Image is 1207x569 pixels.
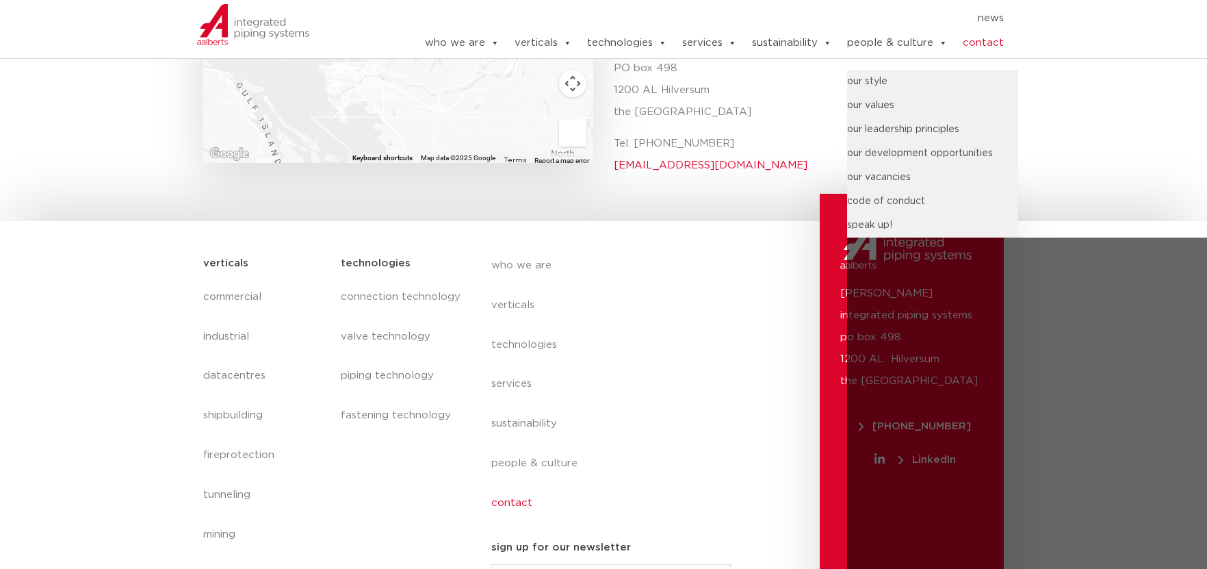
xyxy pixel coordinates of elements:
[847,190,1018,214] a: code of conduct
[682,29,737,57] a: services
[341,356,464,396] a: piping technology
[203,253,248,275] h5: verticals
[491,404,742,444] a: sustainability
[491,444,742,483] a: people & culture
[491,286,742,325] a: verticals
[203,475,327,515] a: tunneling
[752,29,832,57] a: sustainability
[203,277,327,317] a: commercial
[491,325,742,365] a: technologies
[341,277,464,317] a: connection technology
[847,118,1018,142] a: our leadership principles
[203,396,327,435] a: shipbuilding
[847,166,1018,190] a: our vacancies
[491,246,742,286] a: who we are
[203,356,327,396] a: datacentres
[341,396,464,435] a: fastening technology
[847,142,1018,166] a: our development opportunities
[491,483,742,523] a: contact
[847,29,948,57] a: people & culture
[859,421,971,431] span: [PHONE_NUMBER]
[341,277,464,436] nav: Menu
[963,29,1004,57] a: contact
[504,157,526,164] a: Terms (opens in new tab)
[491,364,742,404] a: services
[203,435,327,475] a: fireprotection
[587,29,667,57] a: technologies
[847,70,1018,94] a: our style
[207,145,252,163] img: Google
[840,283,983,392] p: [PERSON_NAME] integrated piping systems po box 498 1200 AL Hilversum the [GEOGRAPHIC_DATA]
[491,537,631,559] h5: sign up for our newsletter
[847,94,1018,118] a: our values
[840,455,990,465] a: LinkedIn
[382,8,1004,29] nav: Menu
[203,317,327,357] a: industrial
[421,154,495,162] span: Map data ©2025 Google
[898,455,956,465] span: LinkedIn
[534,157,589,164] a: Report a map error
[614,133,994,177] p: Tel. [PHONE_NUMBER]
[341,253,411,275] h5: technologies
[207,145,252,163] a: Open this area in Google Maps (opens a new window)
[978,8,1004,29] a: news
[559,119,586,147] button: Drag Pegman onto the map to open Street View
[614,160,807,170] a: [EMAIL_ADDRESS][DOMAIN_NAME]
[847,214,1018,238] a: speak up!
[203,515,327,555] a: mining
[491,246,742,524] nav: Menu
[425,29,499,57] a: who we are
[840,421,990,431] a: [PHONE_NUMBER]
[559,70,586,97] button: Map camera controls
[341,317,464,357] a: valve technology
[352,153,413,163] button: Keyboard shortcuts
[515,29,572,57] a: verticals
[614,36,994,123] p: [PERSON_NAME] integrated piping systems PO box 498 1200 AL Hilversum the [GEOGRAPHIC_DATA]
